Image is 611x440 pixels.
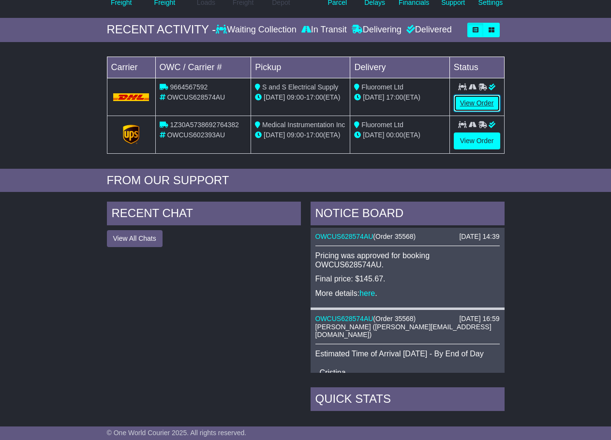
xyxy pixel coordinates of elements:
[315,251,500,269] p: Pricing was approved for booking OWCUS628574AU.
[170,83,208,91] span: 9664567592
[315,274,500,283] p: Final price: $145.67.
[454,95,500,112] a: View Order
[350,57,449,78] td: Delivery
[262,121,345,129] span: Medical Instrumentation Inc
[107,202,301,228] div: RECENT CHAT
[107,174,505,188] div: FROM OUR SUPPORT
[375,315,414,323] span: Order 35568
[287,131,304,139] span: 09:00
[315,233,500,241] div: ( )
[107,230,163,247] button: View All Chats
[361,121,403,129] span: Fluoromet Ltd
[386,131,403,139] span: 00:00
[287,93,304,101] span: 09:00
[170,121,238,129] span: 1Z30A5738692764382
[459,233,499,241] div: [DATE] 14:39
[311,413,505,438] td: Deliveries
[107,57,155,78] td: Carrier
[375,233,414,240] span: Order 35568
[306,131,323,139] span: 17:00
[113,93,149,101] img: DHL.png
[315,349,500,377] p: Estimated Time of Arrival [DATE] - By End of Day _Cristina
[299,25,349,35] div: In Transit
[449,57,504,78] td: Status
[363,131,384,139] span: [DATE]
[315,289,500,298] p: More details: .
[306,93,323,101] span: 17:00
[311,202,505,228] div: NOTICE BOARD
[107,23,216,37] div: RECENT ACTIVITY -
[107,429,247,437] span: © One World Courier 2025. All rights reserved.
[264,131,285,139] span: [DATE]
[255,92,346,103] div: - (ETA)
[262,83,338,91] span: S and S Electrical Supply
[315,233,373,240] a: OWCUS628574AU
[454,132,500,149] a: View Order
[264,93,285,101] span: [DATE]
[311,387,505,413] div: Quick Stats
[349,25,404,35] div: Delivering
[354,130,445,140] div: (ETA)
[315,323,492,339] span: [PERSON_NAME] ([PERSON_NAME][EMAIL_ADDRESS][DOMAIN_NAME])
[123,125,139,144] img: GetCarrierServiceLogo
[167,131,225,139] span: OWCUS602393AU
[255,130,346,140] div: - (ETA)
[315,315,500,323] div: ( )
[386,93,403,101] span: 17:00
[216,25,298,35] div: Waiting Collection
[363,93,384,101] span: [DATE]
[155,57,251,78] td: OWC / Carrier #
[315,315,373,323] a: OWCUS628574AU
[404,25,452,35] div: Delivered
[361,83,403,91] span: Fluoromet Ltd
[459,315,499,323] div: [DATE] 16:59
[251,57,350,78] td: Pickup
[354,92,445,103] div: (ETA)
[359,289,375,297] a: here
[167,93,225,101] span: OWCUS628574AU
